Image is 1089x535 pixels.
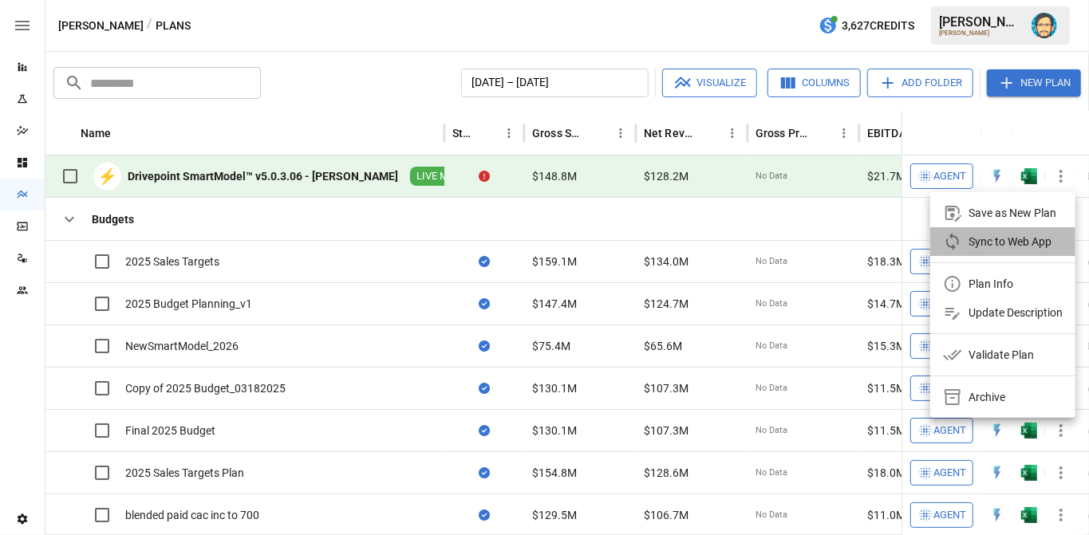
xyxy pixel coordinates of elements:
div: Update Description [969,303,1063,322]
div: Archive [969,387,1005,407]
div: Sync to Web App [969,232,1052,251]
div: Validate Plan [969,345,1034,364]
div: Save as New Plan [969,203,1056,222]
div: Plan Info [969,274,1013,293]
